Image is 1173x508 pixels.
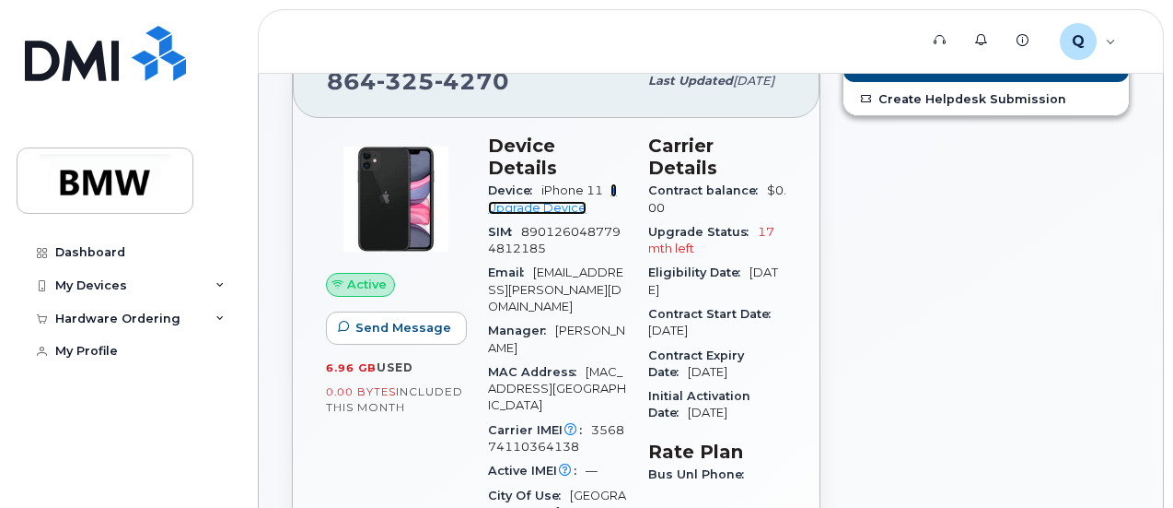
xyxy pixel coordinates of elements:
span: Contract balance [648,183,767,197]
span: 356874110364138 [488,423,624,454]
span: Contract Expiry Date [648,349,744,379]
span: Manager [488,324,555,337]
h3: Rate Plan [648,441,786,463]
button: Send Message [326,312,467,345]
span: Active [347,276,387,293]
span: Q [1072,30,1085,53]
h3: Device Details [488,135,626,179]
span: SIM [488,225,521,239]
span: Send Message [355,319,451,337]
h3: Carrier Details [648,135,786,179]
span: Active IMEI [488,464,586,478]
span: Device [488,183,541,197]
iframe: Messenger Launcher [1093,428,1159,494]
a: Create Helpdesk Submission [843,82,1129,115]
span: Carrier IMEI [488,423,591,437]
span: Contract Start Date [648,307,780,321]
span: Upgrade Status [648,225,758,239]
span: [DATE] [688,365,727,379]
span: City Of Use [488,489,570,502]
img: iPhone_11.jpg [341,144,451,254]
span: 8901260487794812185 [488,225,621,255]
span: 4270 [435,67,509,95]
span: 864 [327,67,509,95]
span: Email [488,266,533,279]
span: [DATE] [733,74,774,88]
span: Bus Unl Phone [648,467,753,481]
span: iPhone 11 [541,183,603,197]
div: QTC7036 [1047,23,1129,60]
span: Last updated [648,74,733,88]
span: [DATE] [648,324,688,337]
span: [EMAIL_ADDRESS][PERSON_NAME][DOMAIN_NAME] [488,266,623,313]
span: 325 [377,67,435,95]
span: 6.96 GB [326,361,377,374]
span: used [377,360,413,374]
span: [DATE] [688,406,727,419]
span: [MAC_ADDRESS][GEOGRAPHIC_DATA] [488,365,626,413]
span: 0.00 Bytes [326,385,396,398]
span: Initial Activation Date [648,389,750,419]
a: + Upgrade Device [488,183,617,214]
span: — [586,464,598,478]
span: MAC Address [488,365,586,379]
span: [DATE] [648,266,778,296]
span: Eligibility Date [648,266,749,279]
span: $0.00 [648,183,786,214]
span: [PERSON_NAME] [488,324,625,354]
